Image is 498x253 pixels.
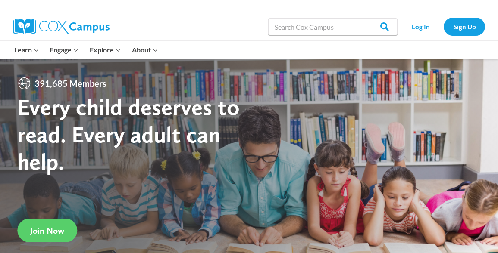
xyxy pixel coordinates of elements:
[90,44,121,56] span: Explore
[402,18,485,35] nav: Secondary Navigation
[132,44,158,56] span: About
[17,219,77,242] a: Join Now
[13,19,110,34] img: Cox Campus
[9,41,163,59] nav: Primary Navigation
[402,18,439,35] a: Log In
[17,93,240,175] strong: Every child deserves to read. Every adult can help.
[14,44,39,56] span: Learn
[444,18,485,35] a: Sign Up
[50,44,78,56] span: Engage
[268,18,398,35] input: Search Cox Campus
[31,77,110,90] span: 391,685 Members
[30,225,64,236] span: Join Now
